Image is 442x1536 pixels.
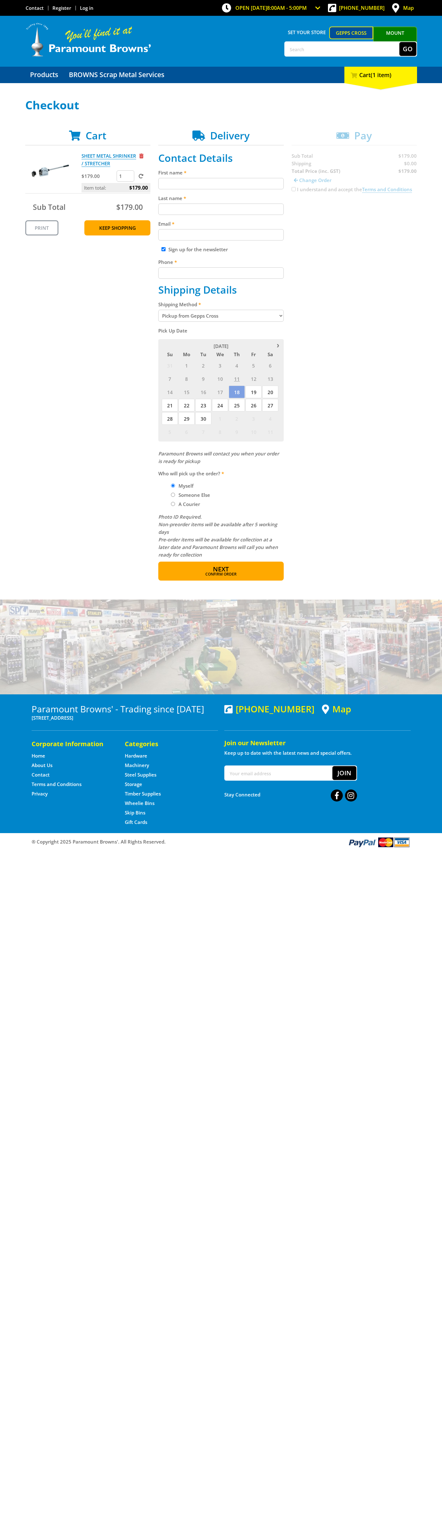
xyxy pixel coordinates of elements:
[82,172,115,180] p: $179.00
[213,565,229,573] span: Next
[245,372,262,385] span: 12
[344,67,417,83] div: Cart
[82,183,150,192] p: Item total:
[158,169,284,176] label: First name
[158,514,278,558] em: Photo ID Required. Non-preorder items will be available after 5 working days Pre-order items will...
[125,762,149,769] a: Go to the Machinery page
[262,425,278,438] span: 11
[158,258,284,266] label: Phone
[179,399,195,411] span: 22
[32,771,50,778] a: Go to the Contact page
[158,220,284,228] label: Email
[224,749,411,757] p: Keep up to date with the latest news and special offers.
[212,399,228,411] span: 24
[33,202,65,212] span: Sub Total
[322,704,351,714] a: View a map of Gepps Cross location
[284,27,330,38] span: Set your store
[158,470,284,477] label: Who will pick up the order?
[262,386,278,398] span: 20
[158,178,284,189] input: Please enter your first name.
[262,372,278,385] span: 13
[332,766,356,780] button: Join
[212,350,228,358] span: We
[179,350,195,358] span: Mo
[158,229,284,241] input: Please enter your email address.
[212,425,228,438] span: 8
[31,152,69,190] img: SHEET METAL SHRINKER / STRETCHER
[245,399,262,411] span: 26
[82,153,136,167] a: SHEET METAL SHRINKER / STRETCHER
[32,781,82,788] a: Go to the Terms and Conditions page
[373,27,417,51] a: Mount [PERSON_NAME]
[64,67,169,83] a: Go to the BROWNS Scrap Metal Services page
[32,714,218,722] p: [STREET_ADDRESS]
[224,787,357,802] div: Stay Connected
[329,27,373,39] a: Gepps Cross
[158,562,284,581] button: Next Confirm order
[262,350,278,358] span: Sa
[32,753,45,759] a: Go to the Home page
[212,359,228,372] span: 3
[171,502,175,506] input: Please select who will pick up the order.
[162,372,178,385] span: 7
[212,412,228,425] span: 1
[179,412,195,425] span: 29
[176,499,202,509] label: A Courier
[172,572,270,576] span: Confirm order
[25,67,63,83] a: Go to the Products page
[52,5,71,11] a: Go to the registration page
[399,42,416,56] button: Go
[176,480,196,491] label: Myself
[162,425,178,438] span: 5
[84,220,150,235] a: Keep Shopping
[371,71,391,79] span: (1 item)
[229,412,245,425] span: 2
[125,740,205,748] h5: Categories
[26,5,44,11] a: Go to the Contact page
[32,740,112,748] h5: Corporate Information
[162,350,178,358] span: Su
[224,704,314,714] div: [PHONE_NUMBER]
[195,412,211,425] span: 30
[245,386,262,398] span: 19
[229,425,245,438] span: 9
[210,129,250,142] span: Delivery
[179,372,195,385] span: 8
[158,152,284,164] h2: Contact Details
[195,350,211,358] span: Tu
[158,204,284,215] input: Please enter your last name.
[262,359,278,372] span: 6
[262,412,278,425] span: 4
[195,372,211,385] span: 9
[229,359,245,372] span: 4
[32,704,218,714] h3: Paramount Browns' - Trading since [DATE]
[348,836,411,848] img: PayPal, Mastercard, Visa accepted
[245,412,262,425] span: 3
[229,399,245,411] span: 25
[224,739,411,747] h5: Join our Newsletter
[285,42,399,56] input: Search
[176,490,212,500] label: Someone Else
[86,129,106,142] span: Cart
[179,359,195,372] span: 1
[179,425,195,438] span: 6
[139,153,143,159] a: Remove from cart
[229,350,245,358] span: Th
[267,4,307,11] span: 8:00am - 5:00pm
[225,766,332,780] input: Your email address
[25,220,58,235] a: Print
[212,386,228,398] span: 17
[162,399,178,411] span: 21
[125,790,161,797] a: Go to the Timber Supplies page
[25,99,417,112] h1: Checkout
[168,246,228,253] label: Sign up for the newsletter
[158,327,284,334] label: Pick Up Date
[25,22,152,57] img: Paramount Browns'
[32,762,52,769] a: Go to the About Us page
[116,202,143,212] span: $179.00
[129,183,148,192] span: $179.00
[195,425,211,438] span: 7
[158,310,284,322] select: Please select a shipping method.
[229,372,245,385] span: 11
[195,399,211,411] span: 23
